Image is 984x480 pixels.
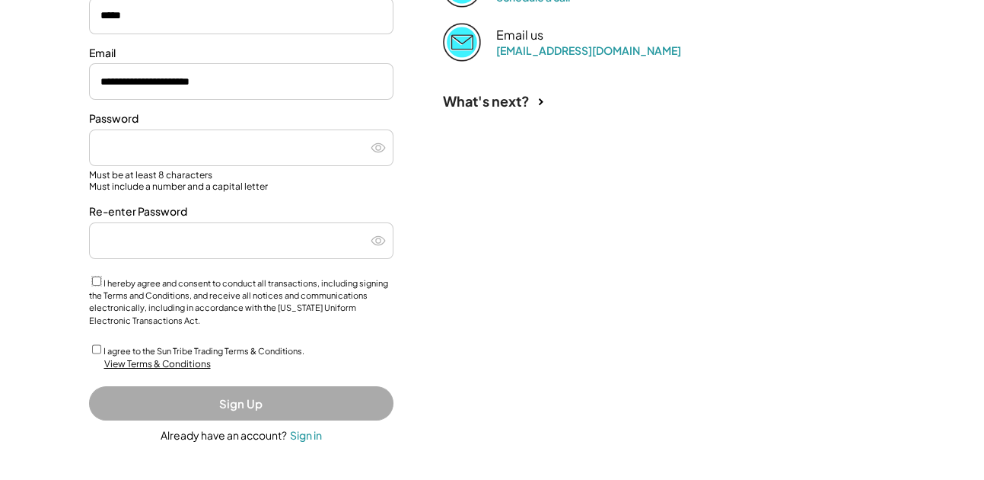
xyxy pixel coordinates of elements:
img: Email%202%403x.png [443,23,481,61]
div: Re-enter Password [89,204,393,219]
div: Sign in [290,428,322,442]
div: What's next? [443,92,530,110]
div: Password [89,111,393,126]
button: Sign Up [89,386,393,421]
div: Already have an account? [161,428,287,443]
div: Must be at least 8 characters Must include a number and a capital letter [89,169,393,193]
label: I hereby agree and consent to conduct all transactions, including signing the Terms and Condition... [89,277,389,325]
div: Email [89,46,393,61]
a: [EMAIL_ADDRESS][DOMAIN_NAME] [496,43,681,57]
div: Email us [496,27,543,43]
label: I agree to the Sun Tribe Trading Terms & Conditions. [103,346,304,356]
div: View Terms & Conditions [104,358,211,371]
